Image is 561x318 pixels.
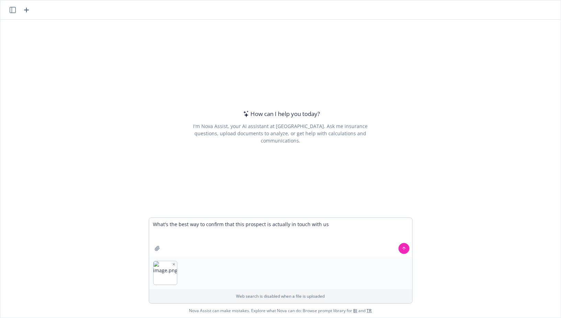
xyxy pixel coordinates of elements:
[354,308,358,314] a: BI
[367,308,372,314] a: TR
[3,304,558,318] span: Nova Assist can make mistakes. Explore what Nova can do: Browse prompt library for and
[153,293,408,299] p: Web search is disabled when a file is uploaded
[241,109,320,118] div: How can I help you today?
[149,218,412,257] textarea: What's the best way to confirm that this prospect is actually in touch with us
[184,123,377,144] div: I'm Nova Assist, your AI assistant at [GEOGRAPHIC_DATA]. Ask me insurance questions, upload docum...
[154,261,177,285] img: image.png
